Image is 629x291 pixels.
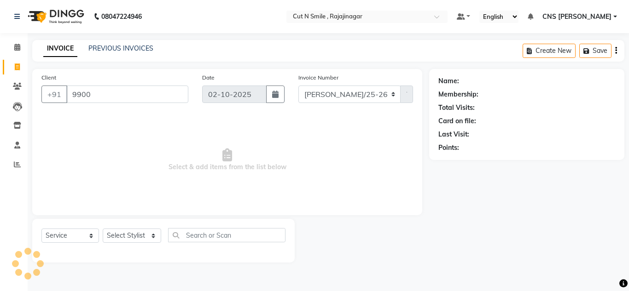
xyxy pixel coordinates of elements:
button: Create New [523,44,576,58]
button: Save [579,44,612,58]
label: Date [202,74,215,82]
input: Search by Name/Mobile/Email/Code [66,86,188,103]
span: Select & add items from the list below [41,114,413,206]
div: Card on file: [438,116,476,126]
div: Name: [438,76,459,86]
label: Invoice Number [298,74,338,82]
b: 08047224946 [101,4,142,29]
div: Points: [438,143,459,153]
a: PREVIOUS INVOICES [88,44,153,52]
label: Client [41,74,56,82]
a: INVOICE [43,40,77,57]
div: Membership: [438,90,478,99]
div: Total Visits: [438,103,475,113]
input: Search or Scan [168,228,285,242]
button: +91 [41,86,67,103]
div: Last Visit: [438,130,469,139]
span: CNS [PERSON_NAME] [542,12,612,22]
img: logo [23,4,87,29]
